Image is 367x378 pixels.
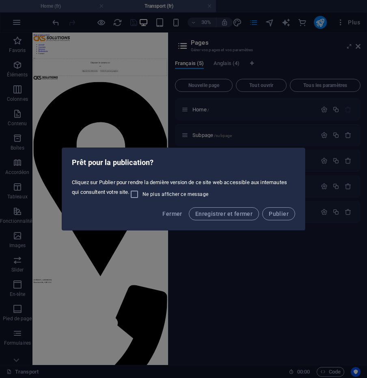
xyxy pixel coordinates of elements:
button: Enregistrer et fermer [189,207,259,220]
span: Ne plus afficher ce message [142,191,209,198]
span: Ajouter les éléments [164,122,220,134]
div: Cliquez sur Publier pour rendre la dernière version de ce site web accessible aux internautes qui... [62,176,305,202]
h2: Prêt pour la publication? [72,158,295,167]
button: Fermer [159,207,185,220]
span: Publier [269,211,289,217]
button: Publier [262,207,295,220]
span: Fermer [162,211,182,217]
span: Enregistrer et fermer [195,211,253,217]
a: Skip to main content [3,3,57,10]
span: Coller le presse-papiers [223,122,288,134]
